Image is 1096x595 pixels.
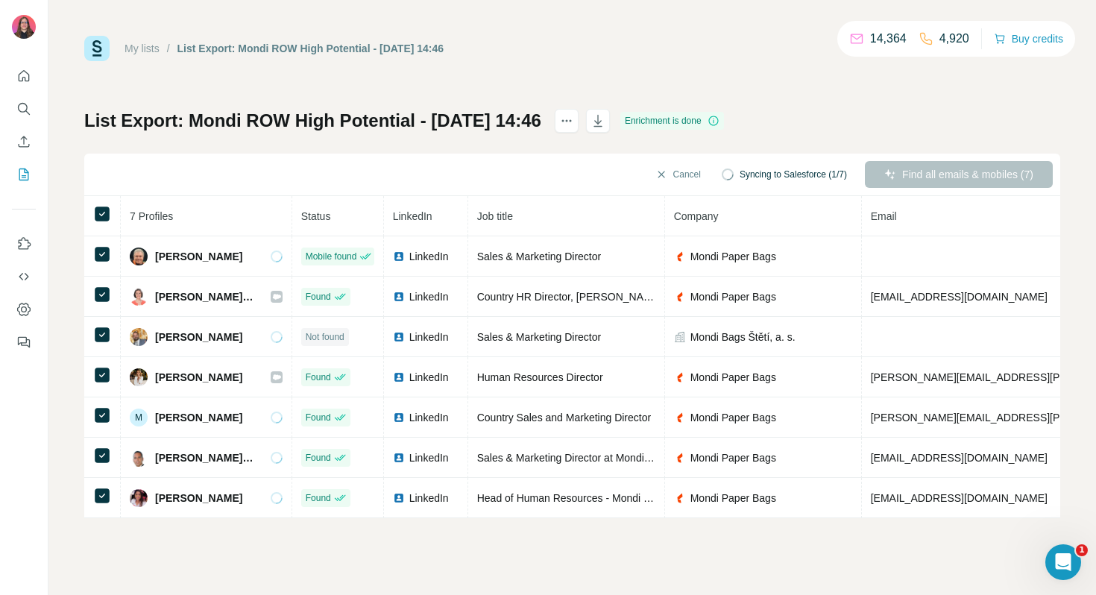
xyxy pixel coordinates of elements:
[155,491,242,506] span: [PERSON_NAME]
[645,161,711,188] button: Cancel
[306,330,344,344] span: Not found
[393,210,432,222] span: LinkedIn
[177,41,444,56] div: List Export: Mondi ROW High Potential - [DATE] 14:46
[409,249,449,264] span: LinkedIn
[167,41,170,56] li: /
[12,263,36,290] button: Use Surfe API
[130,248,148,265] img: Avatar
[130,489,148,507] img: Avatar
[155,410,242,425] span: [PERSON_NAME]
[740,168,847,181] span: Syncing to Salesforce (1/7)
[306,371,331,384] span: Found
[994,28,1063,49] button: Buy credits
[393,291,405,303] img: LinkedIn logo
[301,210,331,222] span: Status
[409,450,449,465] span: LinkedIn
[155,249,242,264] span: [PERSON_NAME]
[690,330,796,344] span: Mondi Bags Štětí, a. s.
[409,410,449,425] span: LinkedIn
[690,491,776,506] span: Mondi Paper Bags
[393,251,405,262] img: LinkedIn logo
[12,15,36,39] img: Avatar
[125,42,160,54] a: My lists
[674,291,686,303] img: company-logo
[155,450,256,465] span: [PERSON_NAME], MBA
[674,412,686,424] img: company-logo
[477,291,774,303] span: Country HR Director, [PERSON_NAME] [GEOGRAPHIC_DATA]
[155,370,242,385] span: [PERSON_NAME]
[1076,544,1088,556] span: 1
[155,330,242,344] span: [PERSON_NAME]
[871,452,1048,464] span: [EMAIL_ADDRESS][DOMAIN_NAME]
[12,329,36,356] button: Feedback
[409,370,449,385] span: LinkedIn
[674,452,686,464] img: company-logo
[477,331,602,343] span: Sales & Marketing Director
[690,410,776,425] span: Mondi Paper Bags
[409,330,449,344] span: LinkedIn
[393,371,405,383] img: LinkedIn logo
[674,371,686,383] img: company-logo
[674,492,686,504] img: company-logo
[477,492,752,504] span: Head of Human Resources - Mondi [GEOGRAPHIC_DATA]
[409,491,449,506] span: LinkedIn
[306,451,331,465] span: Found
[306,411,331,424] span: Found
[555,109,579,133] button: actions
[130,368,148,386] img: Avatar
[12,95,36,122] button: Search
[130,210,173,222] span: 7 Profiles
[477,452,811,464] span: Sales & Marketing Director at Mondi Corrugated [GEOGRAPHIC_DATA]
[393,452,405,464] img: LinkedIn logo
[12,128,36,155] button: Enrich CSV
[306,290,331,303] span: Found
[939,30,969,48] p: 4,920
[393,331,405,343] img: LinkedIn logo
[674,210,719,222] span: Company
[84,109,541,133] h1: List Export: Mondi ROW High Potential - [DATE] 14:46
[871,492,1048,504] span: [EMAIL_ADDRESS][DOMAIN_NAME]
[12,296,36,323] button: Dashboard
[690,289,776,304] span: Mondi Paper Bags
[84,36,110,61] img: Surfe Logo
[130,409,148,426] div: M
[12,230,36,257] button: Use Surfe on LinkedIn
[870,30,907,48] p: 14,364
[871,210,897,222] span: Email
[871,291,1048,303] span: [EMAIL_ADDRESS][DOMAIN_NAME]
[12,63,36,89] button: Quick start
[477,371,603,383] span: Human Resources Director
[130,328,148,346] img: Avatar
[409,289,449,304] span: LinkedIn
[674,251,686,262] img: company-logo
[477,251,602,262] span: Sales & Marketing Director
[306,250,357,263] span: Mobile found
[477,210,513,222] span: Job title
[130,288,148,306] img: Avatar
[306,491,331,505] span: Found
[690,249,776,264] span: Mondi Paper Bags
[477,412,651,424] span: Country Sales and Marketing Director
[130,449,148,467] img: Avatar
[690,450,776,465] span: Mondi Paper Bags
[620,112,724,130] div: Enrichment is done
[393,412,405,424] img: LinkedIn logo
[393,492,405,504] img: LinkedIn logo
[155,289,256,304] span: [PERSON_NAME] Saygı
[12,161,36,188] button: My lists
[1045,544,1081,580] iframe: Intercom live chat
[690,370,776,385] span: Mondi Paper Bags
